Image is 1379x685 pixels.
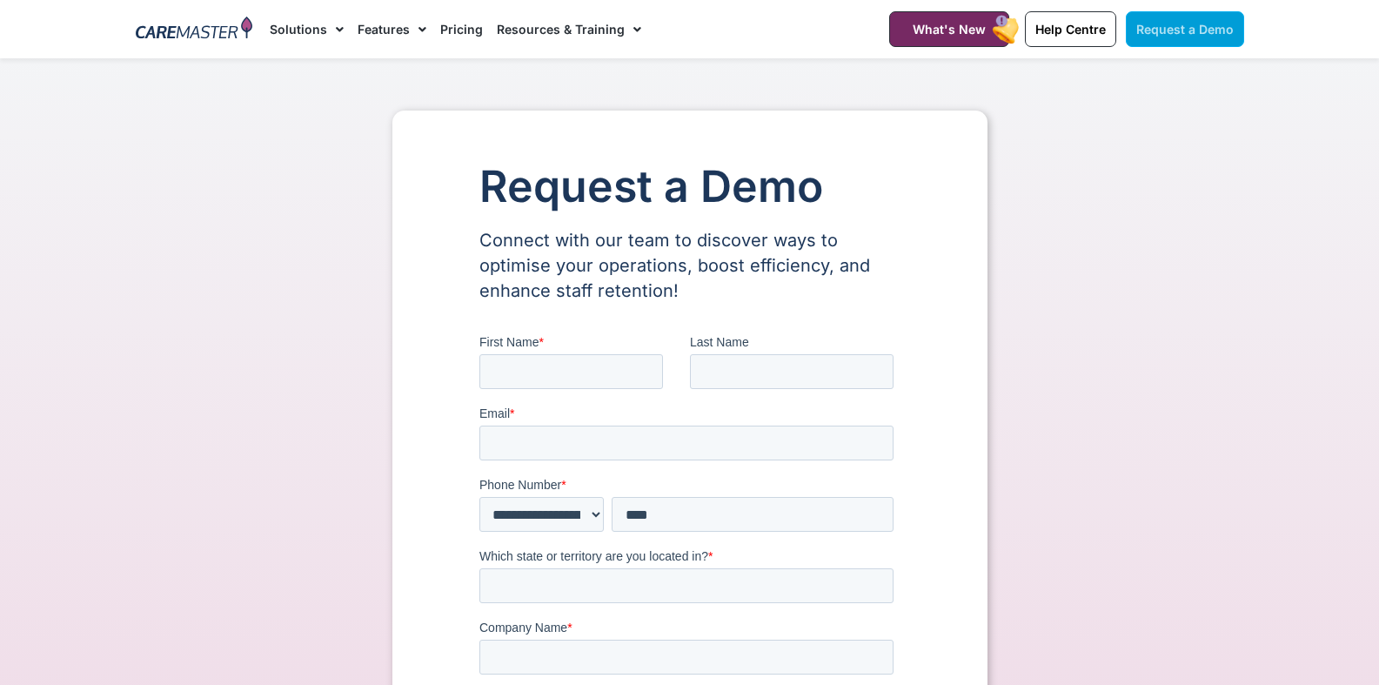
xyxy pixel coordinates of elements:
[4,671,17,683] input: I’m a new NDIS provider or I’m about to set up my NDIS business
[211,2,270,16] span: Last Name
[889,11,1009,47] a: What's New
[479,228,900,304] p: Connect with our team to discover ways to optimise your operations, boost efficiency, and enhance...
[1126,11,1244,47] a: Request a Demo
[1136,22,1234,37] span: Request a Demo
[136,17,253,43] img: CareMaster Logo
[1035,22,1106,37] span: Help Centre
[913,22,986,37] span: What's New
[479,163,900,211] h1: Request a Demo
[1025,11,1116,47] a: Help Centre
